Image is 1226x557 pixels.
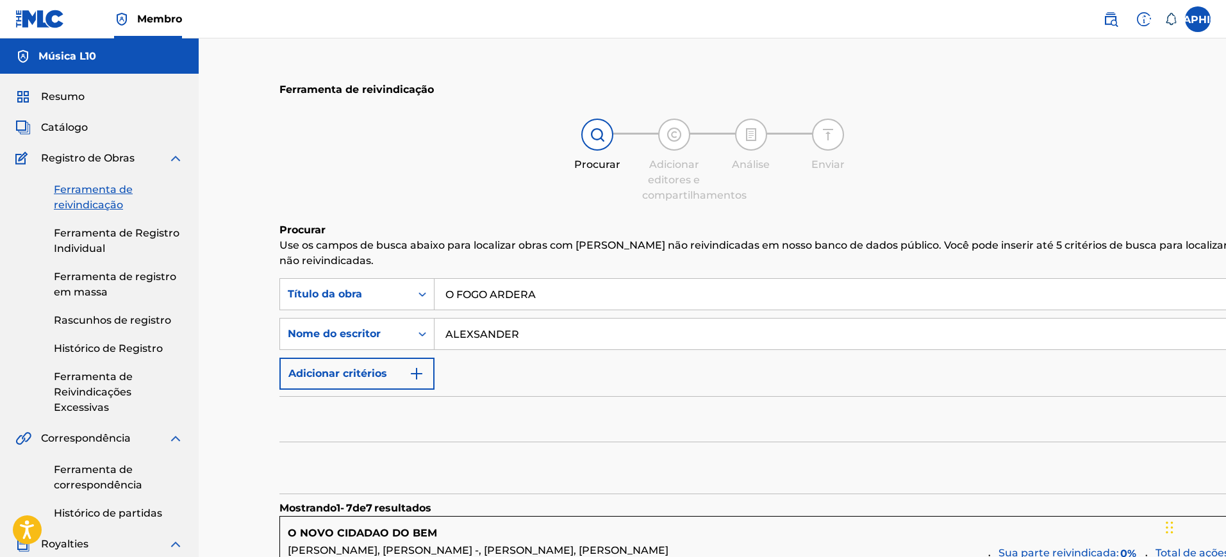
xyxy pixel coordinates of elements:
img: Correspondência [15,431,31,446]
font: Royalties [41,538,88,550]
img: Titular dos direitos autorais [114,12,129,27]
font: Catálogo [41,121,88,133]
a: Pesquisa pública [1098,6,1123,32]
font: Nome do escritor [288,328,381,340]
button: Adicionar critérios [279,358,435,390]
a: Rascunhos de registro [54,313,183,328]
img: ajuda [1136,12,1152,27]
div: Ajuda [1131,6,1157,32]
font: Ferramenta de Registro Individual [54,227,179,254]
font: Ferramenta de correspondência [54,463,142,491]
h5: Música L10 [38,49,96,64]
font: Enviar [811,158,845,170]
font: Histórico de Registro [54,342,163,354]
img: expandir [168,536,183,552]
img: 9d2ae6d4665cec9f34b9.svg [409,366,424,381]
font: Ferramenta de registro em massa [54,270,176,298]
h5: O NOVO CIDADAO DO BEM [288,526,437,541]
div: Menu do usuário [1185,6,1211,32]
font: Procurar [574,158,620,170]
a: Ferramenta de registro em massa [54,269,183,300]
img: Resumo [15,89,31,104]
img: procurar [1103,12,1118,27]
font: 7 [346,502,352,514]
font: Ferramenta de Reivindicações Excessivas [54,370,133,413]
a: CatálogoCatálogo [15,120,88,135]
font: [PERSON_NAME], [PERSON_NAME] -, [PERSON_NAME], [PERSON_NAME] [288,544,668,556]
font: 7 [366,502,372,514]
img: ícone indicador de passos para revisão [743,127,759,142]
font: Adicionar critérios [288,367,387,379]
font: Rascunhos de registro [54,314,171,326]
img: expandir [168,151,183,166]
img: Contas [15,49,31,64]
div: Arrastar [1166,508,1173,547]
iframe: Widget de bate-papo [1162,495,1226,557]
iframe: Centro de Recursos [1190,335,1226,473]
a: Ferramenta de correspondência [54,462,183,493]
font: Mostrando [279,502,336,514]
a: Ferramenta de Registro Individual [54,226,183,256]
font: Correspondência [41,432,131,444]
img: Catálogo [15,120,31,135]
font: Membro [137,13,182,25]
font: Ferramenta de reivindicação [279,83,434,96]
a: ResumoResumo [15,89,85,104]
font: de [352,502,366,514]
font: Título da obra [288,288,362,300]
font: Histórico de partidas [54,507,162,519]
font: Resumo [41,90,85,103]
font: Ferramenta de reivindicação [54,183,133,211]
img: ícone indicador de etapa para Enviar [820,127,836,142]
font: Registro de Obras [41,152,135,164]
a: Ferramenta de Reivindicações Excessivas [54,369,183,415]
a: Ferramenta de reivindicação [54,182,183,213]
img: Registro de Obras [15,151,32,166]
font: Adicionar editores e compartilhamentos [642,158,747,201]
font: Procurar [279,224,326,236]
img: Royalties [15,536,31,552]
font: - [340,502,344,514]
a: Histórico de partidas [54,506,183,521]
font: resultados [374,502,431,514]
font: O NOVO CIDADAO DO BEM [288,527,437,539]
img: Logotipo da MLC [15,10,65,28]
font: 1 [336,502,340,514]
img: ícone indicador de etapas para Adicionar editores e compartilhamentos [667,127,682,142]
font: Música L10 [38,50,96,62]
img: ícone indicador de passo para pesquisa [590,127,605,142]
a: Histórico de Registro [54,341,183,356]
font: Análise [732,158,770,170]
img: expandir [168,431,183,446]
